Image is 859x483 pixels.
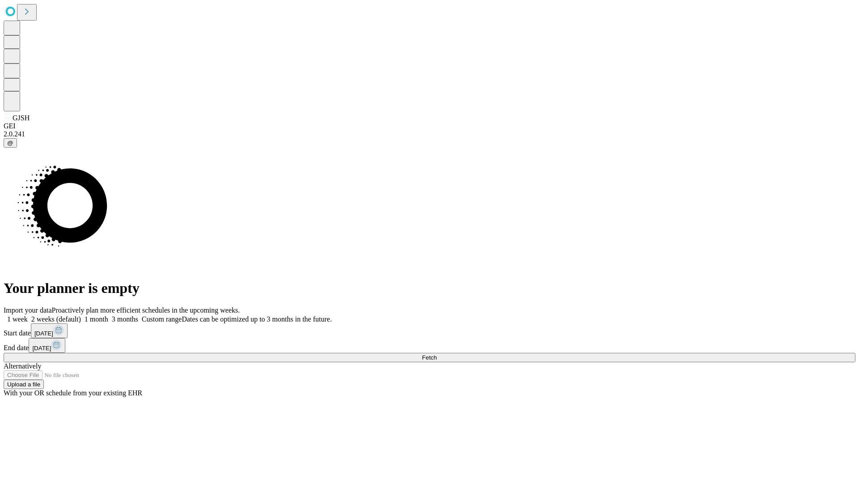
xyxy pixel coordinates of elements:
div: Start date [4,323,855,338]
span: [DATE] [32,345,51,352]
span: Import your data [4,306,52,314]
span: Custom range [142,315,182,323]
h1: Your planner is empty [4,280,855,297]
span: 3 months [112,315,138,323]
span: 1 week [7,315,28,323]
button: [DATE] [29,338,65,353]
span: GJSH [13,114,30,122]
button: [DATE] [31,323,68,338]
span: @ [7,140,13,146]
div: 2.0.241 [4,130,855,138]
span: Alternatively [4,362,41,370]
span: With your OR schedule from your existing EHR [4,389,142,397]
button: Upload a file [4,380,44,389]
span: Fetch [422,354,437,361]
button: @ [4,138,17,148]
button: Fetch [4,353,855,362]
span: 1 month [85,315,108,323]
span: [DATE] [34,330,53,337]
span: 2 weeks (default) [31,315,81,323]
div: GEI [4,122,855,130]
span: Dates can be optimized up to 3 months in the future. [182,315,332,323]
div: End date [4,338,855,353]
span: Proactively plan more efficient schedules in the upcoming weeks. [52,306,240,314]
